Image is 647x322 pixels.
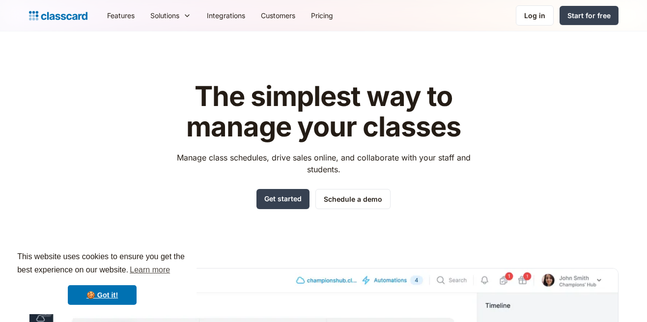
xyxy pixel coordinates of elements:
[68,285,137,305] a: dismiss cookie message
[17,251,187,277] span: This website uses cookies to ensure you get the best experience on our website.
[199,4,253,27] a: Integrations
[142,4,199,27] div: Solutions
[524,10,545,21] div: Log in
[256,189,309,209] a: Get started
[253,4,303,27] a: Customers
[560,6,619,25] a: Start for free
[168,152,479,175] p: Manage class schedules, drive sales online, and collaborate with your staff and students.
[99,4,142,27] a: Features
[168,81,479,142] h1: The simplest way to manage your classes
[8,241,197,314] div: cookieconsent
[150,10,179,21] div: Solutions
[29,9,87,23] a: home
[303,4,341,27] a: Pricing
[315,189,391,209] a: Schedule a demo
[128,263,171,277] a: learn more about cookies
[516,5,554,26] a: Log in
[567,10,611,21] div: Start for free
